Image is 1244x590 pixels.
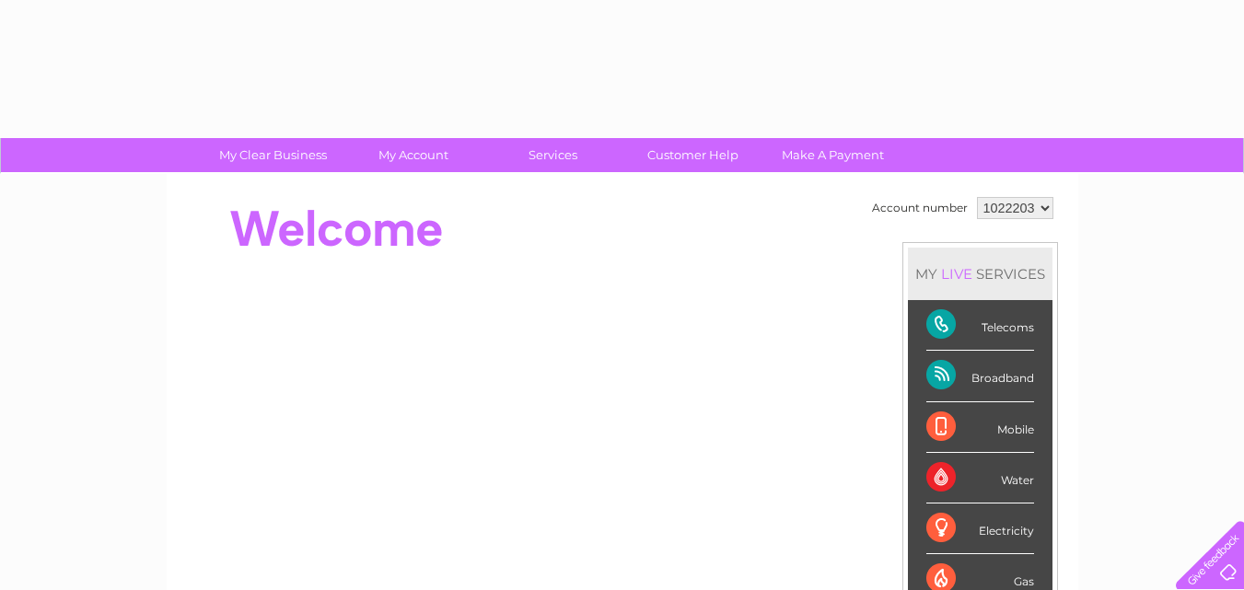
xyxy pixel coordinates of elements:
a: Services [477,138,629,172]
div: LIVE [937,265,976,283]
a: Customer Help [617,138,769,172]
a: My Account [337,138,489,172]
a: My Clear Business [197,138,349,172]
div: MY SERVICES [908,248,1052,300]
div: Electricity [926,503,1034,554]
div: Broadband [926,351,1034,401]
div: Mobile [926,402,1034,453]
div: Telecoms [926,300,1034,351]
a: Make A Payment [757,138,909,172]
td: Account number [867,192,972,224]
div: Water [926,453,1034,503]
